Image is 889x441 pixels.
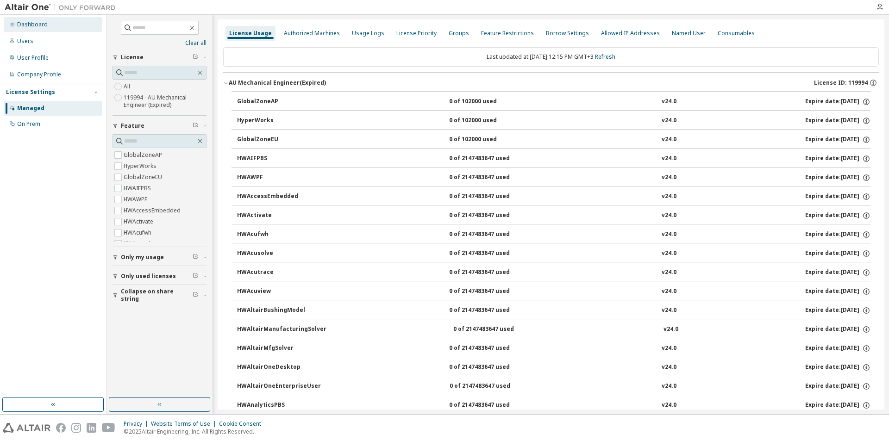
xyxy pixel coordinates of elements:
div: Expire date: [DATE] [805,268,870,277]
div: v24.0 [662,155,676,163]
div: Usage Logs [352,30,384,37]
div: Authorized Machines [284,30,340,37]
button: HWAcufwh0 of 2147483647 usedv24.0Expire date:[DATE] [237,224,870,245]
div: v24.0 [662,211,676,220]
label: All [124,81,132,92]
div: HWAltairOneDesktop [237,363,320,372]
div: HWAIFPBS [237,155,320,163]
div: 0 of 2147483647 used [449,363,532,372]
button: HWAltairOneDesktop0 of 2147483647 usedv24.0Expire date:[DATE] [237,357,870,378]
button: HWAltairOneEnterpriseUser0 of 2147483647 usedv24.0Expire date:[DATE] [237,376,870,397]
button: Collapse on share string [113,285,207,305]
button: Feature [113,116,207,136]
button: HWAcutrace0 of 2147483647 usedv24.0Expire date:[DATE] [237,262,870,283]
div: 0 of 102000 used [449,98,532,106]
div: HWActivate [237,211,320,220]
div: HWAltairOneEnterpriseUser [237,382,321,391]
div: Expire date: [DATE] [805,287,870,296]
label: GlobalZoneAP [124,149,164,161]
div: HWAccessEmbedded [237,193,320,201]
div: Named User [672,30,706,37]
div: 0 of 2147483647 used [449,306,532,315]
div: Expire date: [DATE] [805,325,870,334]
label: HWAcufwh [124,227,153,238]
button: HWAltairBushingModel0 of 2147483647 usedv24.0Expire date:[DATE] [237,300,870,321]
div: v24.0 [662,268,676,277]
img: facebook.svg [56,423,66,433]
div: Expire date: [DATE] [805,344,870,353]
button: GlobalZoneAP0 of 102000 usedv24.0Expire date:[DATE] [237,92,870,112]
div: On Prem [17,120,40,128]
span: Clear filter [193,292,198,299]
button: Only my usage [113,247,207,267]
div: v24.0 [662,174,676,182]
div: Expire date: [DATE] [805,211,870,220]
div: 0 of 2147483647 used [453,325,537,334]
div: Borrow Settings [546,30,589,37]
button: HWActivate0 of 2147483647 usedv24.0Expire date:[DATE] [237,205,870,226]
span: Only used licenses [121,273,176,280]
button: HWAcuview0 of 2147483647 usedv24.0Expire date:[DATE] [237,281,870,302]
div: Expire date: [DATE] [805,363,870,372]
img: Altair One [5,3,120,12]
div: 0 of 2147483647 used [449,287,532,296]
label: GlobalZoneEU [124,172,164,183]
div: 0 of 2147483647 used [449,344,532,353]
button: HWAltairManufacturingSolver0 of 2147483647 usedv24.0Expire date:[DATE] [237,319,870,340]
span: Feature [121,122,144,130]
span: Clear filter [193,122,198,130]
img: altair_logo.svg [3,423,50,433]
label: HWActivate [124,216,155,227]
div: v24.0 [664,325,678,334]
a: Refresh [595,53,615,61]
button: AU Mechanical Engineer(Expired)License ID: 119994 [223,73,879,93]
button: License [113,47,207,68]
div: Company Profile [17,71,61,78]
div: v24.0 [662,249,676,258]
div: v24.0 [662,193,676,201]
div: License Priority [396,30,437,37]
a: Clear all [113,39,207,47]
div: v24.0 [662,344,676,353]
div: v24.0 [662,382,676,391]
span: License [121,54,144,61]
img: linkedin.svg [87,423,96,433]
label: HyperWorks [124,161,158,172]
div: HyperWorks [237,117,320,125]
span: Clear filter [193,273,198,280]
div: HWAltairMfgSolver [237,344,320,353]
div: HWAcuview [237,287,320,296]
div: Expire date: [DATE] [805,193,870,201]
button: HWAltairMfgSolver0 of 2147483647 usedv24.0Expire date:[DATE] [237,338,870,359]
span: Clear filter [193,54,198,61]
div: v24.0 [662,136,676,144]
div: HWAWPF [237,174,320,182]
button: HWAWPF0 of 2147483647 usedv24.0Expire date:[DATE] [237,168,870,188]
label: HWAWPF [124,194,149,205]
div: v24.0 [662,306,676,315]
div: Expire date: [DATE] [805,249,870,258]
div: v24.0 [662,401,676,410]
div: Expire date: [DATE] [805,98,870,106]
div: v24.0 [662,363,676,372]
div: 0 of 2147483647 used [450,382,533,391]
div: 0 of 2147483647 used [449,193,532,201]
div: 0 of 2147483647 used [449,174,532,182]
div: Expire date: [DATE] [805,117,870,125]
button: HWAccessEmbedded0 of 2147483647 usedv24.0Expire date:[DATE] [237,186,870,207]
div: Managed [17,105,44,112]
div: License Usage [229,30,272,37]
div: v24.0 [662,287,676,296]
button: HWAcusolve0 of 2147483647 usedv24.0Expire date:[DATE] [237,243,870,264]
div: Expire date: [DATE] [805,155,870,163]
div: HWAcutrace [237,268,320,277]
div: Consumables [718,30,755,37]
div: Expire date: [DATE] [805,174,870,182]
button: HWAnalyticsPBS0 of 2147483647 usedv24.0Expire date:[DATE] [237,395,870,416]
label: HWAccessEmbedded [124,205,182,216]
div: Expire date: [DATE] [805,230,870,239]
label: HWAIFPBS [124,183,153,194]
div: HWAcufwh [237,230,320,239]
div: GlobalZoneAP [237,98,320,106]
div: Privacy [124,420,151,428]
